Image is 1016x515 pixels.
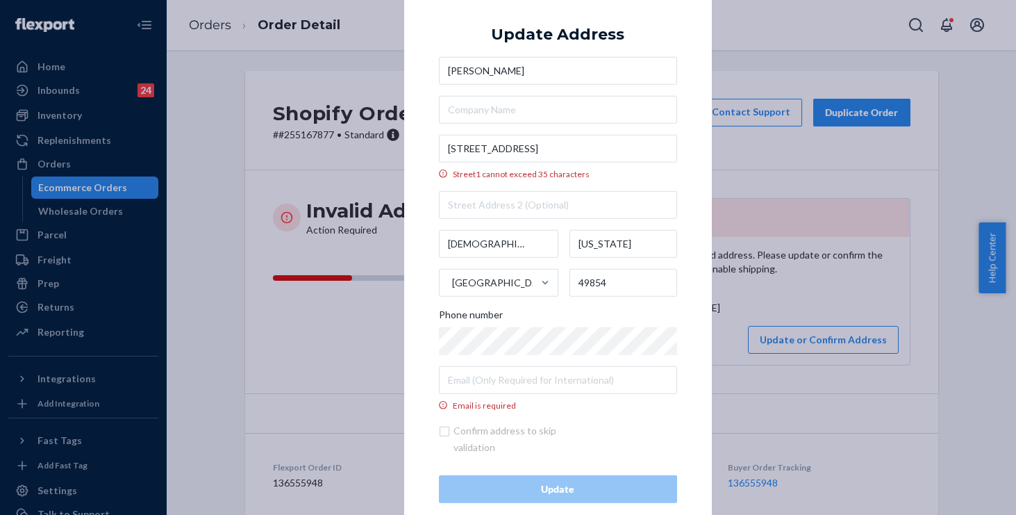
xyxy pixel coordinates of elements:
div: Email is required [439,400,677,411]
input: ZIP Code [569,269,677,297]
div: Update Address [491,26,624,42]
div: Street1 cannot exceed 35 characters [439,167,677,179]
div: [GEOGRAPHIC_DATA] [452,276,540,290]
span: Phone number [439,308,503,327]
input: State [569,230,677,258]
div: Update [451,482,665,496]
input: Company Name [439,95,677,123]
input: Email is required [439,366,677,394]
input: [GEOGRAPHIC_DATA] [451,269,452,297]
input: First & Last Name [439,56,677,84]
input: City [439,230,559,258]
input: Street1 cannot exceed 35 characters [439,134,677,162]
button: Update [439,475,677,503]
input: Street Address 2 (Optional) [439,191,677,219]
